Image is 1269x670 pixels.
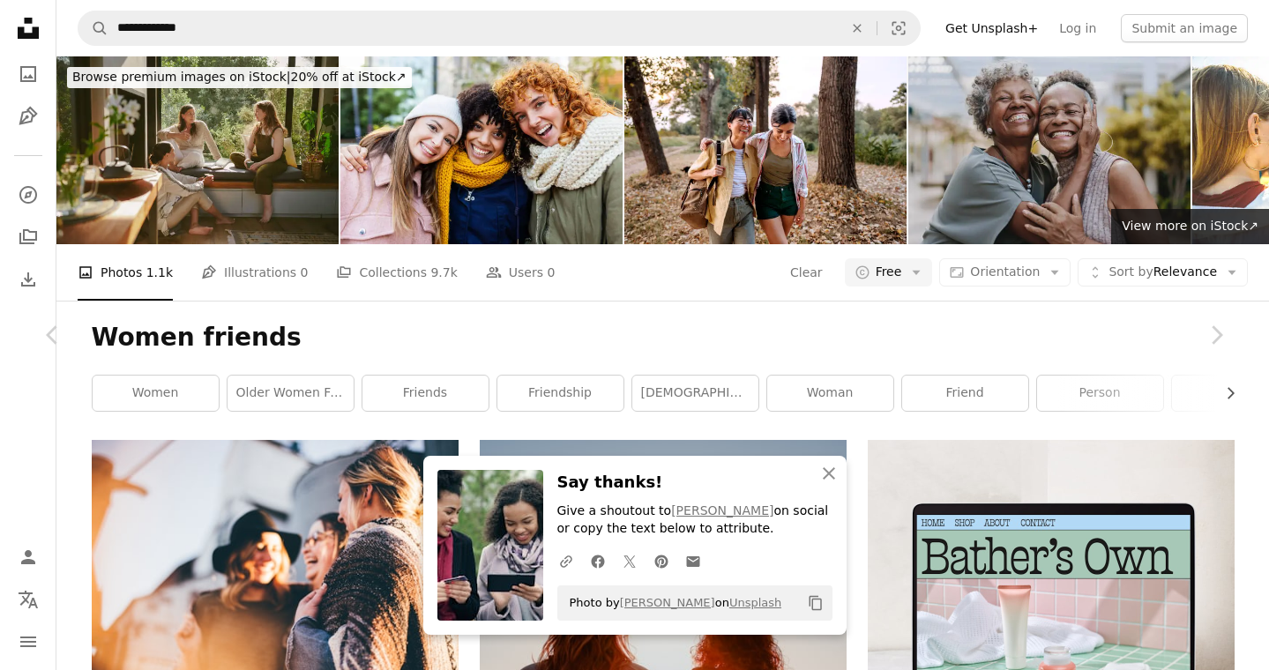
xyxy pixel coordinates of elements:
a: women [93,376,219,411]
button: Submit an image [1121,14,1248,42]
span: Free [876,264,902,281]
span: 9.7k [430,263,457,282]
a: people laughing and talking outside during daytime [92,554,459,569]
span: View more on iStock ↗ [1122,219,1258,233]
a: friends [362,376,489,411]
a: Share on Twitter [614,543,646,578]
button: Sort byRelevance [1078,258,1248,287]
button: Menu [11,624,46,659]
a: friendship [497,376,623,411]
span: Orientation [970,264,1040,279]
a: Share on Pinterest [646,543,677,578]
a: Photos [11,56,46,92]
a: Illustrations [11,99,46,134]
a: person [1037,376,1163,411]
form: Find visuals sitewide [78,11,921,46]
button: Search Unsplash [78,11,108,45]
img: Two female friends spending day together in nature [624,56,907,244]
span: Relevance [1109,264,1217,281]
a: Get Unsplash+ [935,14,1049,42]
h3: Say thanks! [557,470,832,495]
a: Next [1163,250,1269,420]
img: Smiling female friends talking together by a window during a wellness retreat [56,56,339,244]
a: Unsplash [729,596,781,609]
a: [PERSON_NAME] [671,503,773,517]
button: Free [845,258,933,287]
a: View more on iStock↗ [1111,209,1269,244]
button: Copy to clipboard [801,588,831,618]
span: 0 [548,263,556,282]
span: Sort by [1109,264,1153,279]
a: Collections [11,220,46,255]
a: Log in / Sign up [11,540,46,575]
a: woman [767,376,893,411]
a: Collections 9.7k [336,244,457,301]
button: Clear [789,258,824,287]
a: Illustrations 0 [201,244,308,301]
a: friend [902,376,1028,411]
p: Give a shoutout to on social or copy the text below to attribute. [557,502,832,538]
img: Three young diverse women smiling at camera embracing outdoors in winter [340,56,623,244]
a: Users 0 [486,244,556,301]
a: older women friends [228,376,354,411]
a: Share over email [677,543,709,578]
span: 0 [301,263,309,282]
button: Orientation [939,258,1071,287]
a: Log in [1049,14,1107,42]
button: Clear [838,11,877,45]
img: Portrait of two senior friends [908,56,1191,244]
a: [PERSON_NAME] [620,596,715,609]
h1: Women friends [92,322,1235,354]
a: Explore [11,177,46,212]
a: Browse premium images on iStock|20% off at iStock↗ [56,56,422,99]
button: Visual search [877,11,920,45]
span: Photo by on [561,589,782,617]
button: Language [11,582,46,617]
span: Browse premium images on iStock | [72,70,290,84]
div: 20% off at iStock ↗ [67,67,412,88]
a: Share on Facebook [582,543,614,578]
a: [DEMOGRAPHIC_DATA] friends [632,376,758,411]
